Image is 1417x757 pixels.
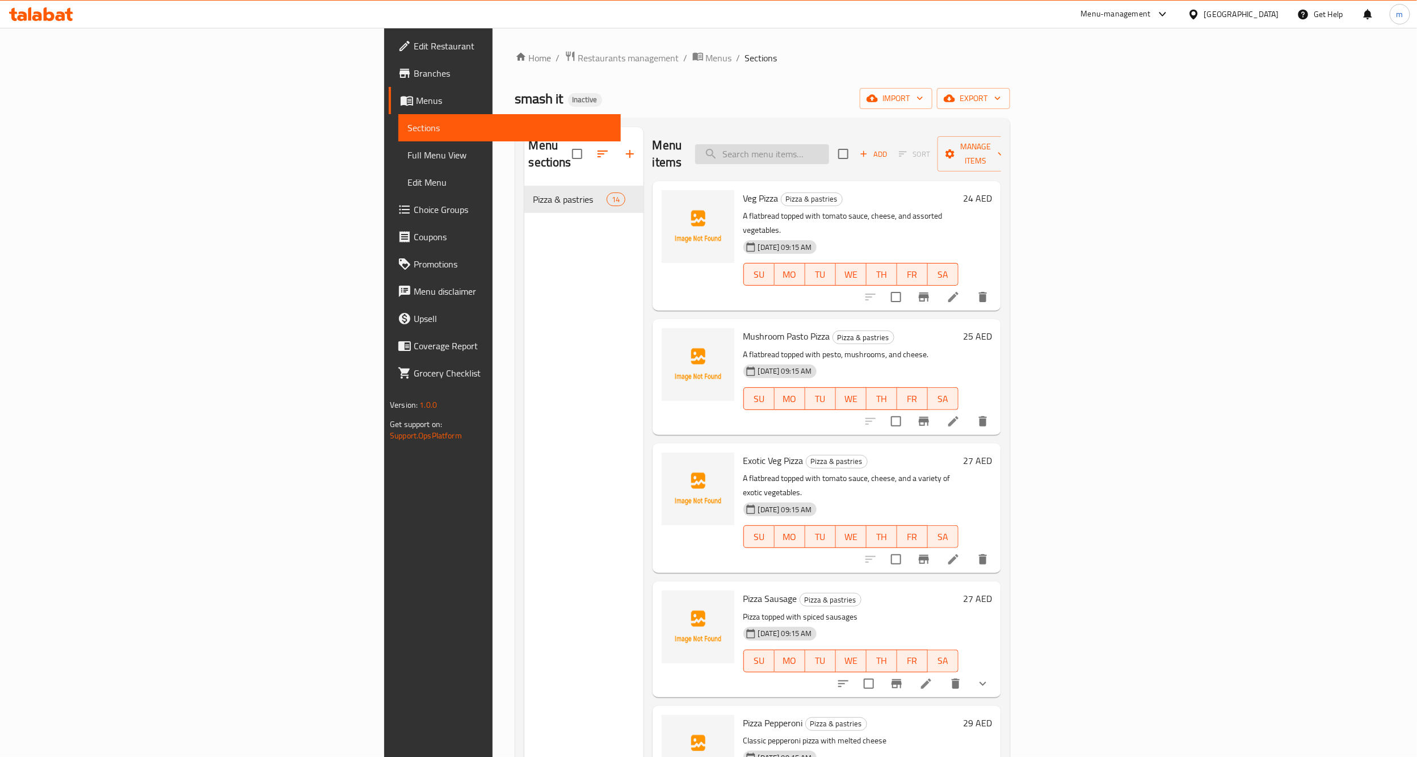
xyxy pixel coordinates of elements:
[389,305,621,332] a: Upsell
[884,285,908,309] span: Select to update
[932,653,954,669] span: SA
[969,408,996,435] button: delete
[749,266,770,283] span: SU
[695,144,829,164] input: search
[389,250,621,278] a: Promotions
[414,285,612,298] span: Menu disclaimer
[662,453,734,525] img: Exotic Veg Pizza
[389,332,621,359] a: Coverage Report
[836,387,867,410] button: WE
[836,650,867,672] button: WE
[414,257,612,271] span: Promotions
[419,398,437,412] span: 1.0.0
[976,677,990,691] svg: Show Choices
[830,670,857,697] button: sort-choices
[867,650,897,672] button: TH
[800,593,861,607] span: Pizza & pastries
[407,175,612,189] span: Edit Menu
[414,312,612,325] span: Upsell
[806,455,867,468] span: Pizza & pastries
[897,387,928,410] button: FR
[684,51,688,65] li: /
[743,348,958,362] p: A flatbread topped with pesto, mushrooms, and cheese.
[743,650,775,672] button: SU
[800,593,861,607] div: Pizza & pastries
[805,717,867,731] div: Pizza & pastries
[947,415,960,428] a: Edit menu item
[855,145,892,163] span: Add item
[867,525,897,548] button: TH
[653,137,682,171] h2: Menu items
[1081,7,1151,21] div: Menu-management
[963,715,992,731] h6: 29 AED
[390,398,418,412] span: Version:
[928,650,958,672] button: SA
[869,91,923,106] span: import
[779,391,801,407] span: MO
[407,121,612,135] span: Sections
[897,263,928,286] button: FR
[836,263,867,286] button: WE
[389,60,621,87] a: Branches
[775,387,805,410] button: MO
[832,331,894,344] div: Pizza & pastries
[871,391,893,407] span: TH
[902,391,923,407] span: FR
[414,366,612,380] span: Grocery Checklist
[947,140,1004,168] span: Manage items
[963,190,992,206] h6: 24 AED
[662,591,734,663] img: Pizza Sausage
[743,263,775,286] button: SU
[779,266,801,283] span: MO
[398,141,621,169] a: Full Menu View
[937,136,1014,172] button: Manage items
[810,266,831,283] span: TU
[932,529,954,545] span: SA
[390,417,442,432] span: Get support on:
[743,190,779,207] span: Veg Pizza
[840,529,862,545] span: WE
[754,628,817,639] span: [DATE] 09:15 AM
[390,428,462,443] a: Support.OpsPlatform
[398,114,621,141] a: Sections
[743,714,803,731] span: Pizza Pepperoni
[840,266,862,283] span: WE
[892,145,937,163] span: Select section first
[749,529,770,545] span: SU
[706,51,732,65] span: Menus
[963,328,992,344] h6: 25 AED
[810,391,831,407] span: TU
[775,525,805,548] button: MO
[414,39,612,53] span: Edit Restaurant
[779,529,801,545] span: MO
[414,66,612,80] span: Branches
[743,471,958,500] p: A flatbread topped with tomato sauce, cheese, and a variety of exotic vegetables.
[1397,8,1403,20] span: m
[805,263,836,286] button: TU
[565,142,589,166] span: Select all sections
[414,230,612,244] span: Coupons
[833,331,894,344] span: Pizza & pastries
[1204,8,1279,20] div: [GEOGRAPHIC_DATA]
[867,387,897,410] button: TH
[831,142,855,166] span: Select section
[416,94,612,107] span: Menus
[963,453,992,469] h6: 27 AED
[810,653,831,669] span: TU
[928,525,958,548] button: SA
[414,203,612,216] span: Choice Groups
[947,553,960,566] a: Edit menu item
[871,266,893,283] span: TH
[745,51,777,65] span: Sections
[806,455,868,469] div: Pizza & pastries
[902,266,923,283] span: FR
[860,88,932,109] button: import
[578,51,679,65] span: Restaurants management
[902,529,923,545] span: FR
[884,409,908,433] span: Select to update
[969,670,996,697] button: show more
[389,87,621,114] a: Menus
[963,591,992,607] h6: 27 AED
[910,283,937,311] button: Branch-specific-item
[389,32,621,60] a: Edit Restaurant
